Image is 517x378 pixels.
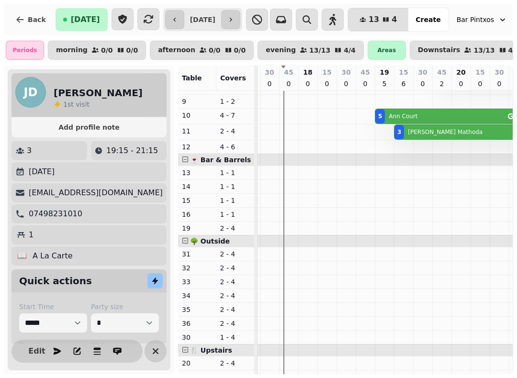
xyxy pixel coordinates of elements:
[126,47,138,54] p: 0 / 0
[397,128,401,136] div: 3
[495,67,504,77] p: 30
[220,223,251,233] p: 2 - 4
[220,333,251,342] p: 1 - 4
[399,67,408,77] p: 15
[408,8,448,31] button: Create
[17,250,27,262] p: 📖
[182,277,213,287] p: 33
[304,79,312,89] p: 0
[456,67,465,77] p: 20
[451,11,514,28] button: Bar Pintxos
[220,196,251,205] p: 1 - 1
[360,67,370,77] p: 45
[416,16,440,23] span: Create
[190,346,232,354] span: 🍴 Upstairs
[309,47,330,54] p: 13 / 13
[209,47,221,54] p: 0 / 0
[220,168,251,178] p: 1 - 1
[258,41,364,60] button: evening13/134/4
[220,277,251,287] p: 2 - 4
[158,46,195,54] p: afternoon
[392,16,397,23] span: 4
[182,196,213,205] p: 15
[27,145,32,156] p: 3
[150,41,254,60] button: afternoon0/00/0
[476,79,484,89] p: 0
[54,86,143,100] h2: [PERSON_NAME]
[220,358,251,368] p: 2 - 4
[457,79,465,89] p: 0
[220,305,251,314] p: 2 - 4
[182,291,213,300] p: 34
[182,97,213,106] p: 9
[28,16,46,23] span: Back
[91,302,159,311] label: Party size
[19,302,87,311] label: Start Time
[220,182,251,191] p: 1 - 1
[220,142,251,152] p: 4 - 6
[265,67,274,77] p: 30
[23,124,155,131] span: Add profile note
[475,67,484,77] p: 15
[8,8,54,31] button: Back
[495,79,503,89] p: 0
[220,97,251,106] p: 1 - 2
[182,249,213,259] p: 31
[182,358,213,368] p: 20
[106,145,158,156] p: 19:15 - 21:15
[285,79,292,89] p: 0
[71,16,100,23] span: [DATE]
[266,79,273,89] p: 0
[29,229,34,241] p: 1
[24,87,38,98] span: JD
[182,126,213,136] p: 11
[182,182,213,191] p: 14
[303,67,312,77] p: 18
[220,126,251,136] p: 2 - 4
[437,67,446,77] p: 45
[220,291,251,300] p: 2 - 4
[19,274,92,288] h2: Quick actions
[182,74,202,82] span: Table
[182,111,213,120] p: 10
[266,46,296,54] p: evening
[220,249,251,259] p: 2 - 4
[234,47,246,54] p: 0 / 0
[381,79,388,89] p: 5
[438,79,446,89] p: 2
[182,210,213,219] p: 16
[220,74,246,82] span: Covers
[33,250,73,262] p: A La Carte
[15,121,163,133] button: Add profile note
[182,223,213,233] p: 19
[182,333,213,342] p: 30
[182,263,213,273] p: 32
[418,46,461,54] p: Downstairs
[342,79,350,89] p: 0
[344,47,356,54] p: 4 / 4
[190,156,251,164] span: 🍷 Bar & Barrels
[63,100,67,108] span: 1
[378,112,382,120] div: 5
[323,79,331,89] p: 0
[56,46,88,54] p: morning
[48,41,146,60] button: morning0/00/0
[182,305,213,314] p: 35
[56,8,108,31] button: [DATE]
[31,347,43,355] span: Edit
[408,128,483,136] p: [PERSON_NAME] Mathoda
[418,67,427,77] p: 30
[473,47,495,54] p: 13 / 13
[457,15,495,24] span: Bar Pintxos
[400,79,407,89] p: 6
[220,319,251,328] p: 2 - 4
[101,47,113,54] p: 0 / 0
[389,112,417,120] p: Ann Court
[220,111,251,120] p: 4 - 7
[29,208,82,220] p: 07498231010
[29,166,55,178] p: [DATE]
[284,67,293,77] p: 45
[67,100,76,108] span: st
[341,67,350,77] p: 30
[368,41,406,60] div: Areas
